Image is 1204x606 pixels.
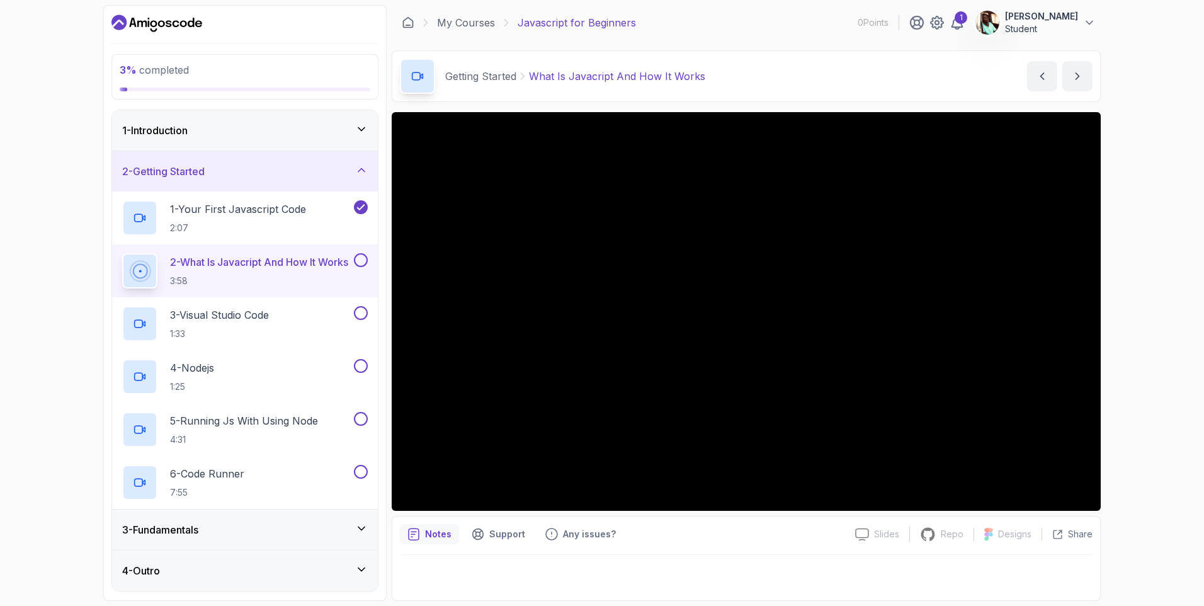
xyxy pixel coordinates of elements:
[518,15,636,30] p: Javascript for Beginners
[120,64,137,76] span: 3 %
[122,412,368,447] button: 5-Running Js With Using Node4:31
[170,202,306,217] p: 1 - Your First Javascript Code
[1005,23,1078,35] p: Student
[563,528,616,540] p: Any issues?
[1027,61,1057,91] button: previous content
[400,524,459,544] button: notes button
[122,465,368,500] button: 6-Code Runner7:55
[122,253,368,289] button: 2-What Is Javacript And How It Works3:58
[975,11,999,35] img: user profile image
[1068,528,1093,540] p: Share
[112,551,378,591] button: 4-Outro
[998,528,1031,540] p: Designs
[112,110,378,151] button: 1-Introduction
[392,112,1101,511] iframe: 2 - What is Javacript and How it works
[112,151,378,192] button: 2-Getting Started
[437,15,495,30] a: My Courses
[170,222,306,234] p: 2:07
[950,15,965,30] a: 1
[1005,10,1078,23] p: [PERSON_NAME]
[529,69,705,84] p: What Is Javacript And How It Works
[464,524,533,544] button: Support button
[170,466,244,481] p: 6 - Code Runner
[445,69,516,84] p: Getting Started
[170,254,348,270] p: 2 - What Is Javacript And How It Works
[122,164,205,179] h3: 2 - Getting Started
[122,306,368,341] button: 3-Visual Studio Code1:33
[489,528,525,540] p: Support
[170,380,214,393] p: 1:25
[1062,61,1093,91] button: next content
[858,16,889,29] p: 0 Points
[122,123,188,138] h3: 1 - Introduction
[170,275,348,287] p: 3:58
[122,200,368,236] button: 1-Your First Javascript Code2:07
[170,413,318,428] p: 5 - Running Js With Using Node
[170,307,269,323] p: 3 - Visual Studio Code
[425,528,451,540] p: Notes
[170,433,318,446] p: 4:31
[112,510,378,550] button: 3-Fundamentals
[874,528,899,540] p: Slides
[941,528,963,540] p: Repo
[111,13,202,33] a: Dashboard
[170,360,214,375] p: 4 - Nodejs
[955,11,967,24] div: 1
[122,359,368,394] button: 4-Nodejs1:25
[170,486,244,499] p: 7:55
[122,563,160,578] h3: 4 - Outro
[122,522,198,537] h3: 3 - Fundamentals
[120,64,189,76] span: completed
[402,16,414,29] a: Dashboard
[538,524,623,544] button: Feedback button
[975,10,1096,35] button: user profile image[PERSON_NAME]Student
[170,328,269,340] p: 1:33
[1042,528,1093,540] button: Share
